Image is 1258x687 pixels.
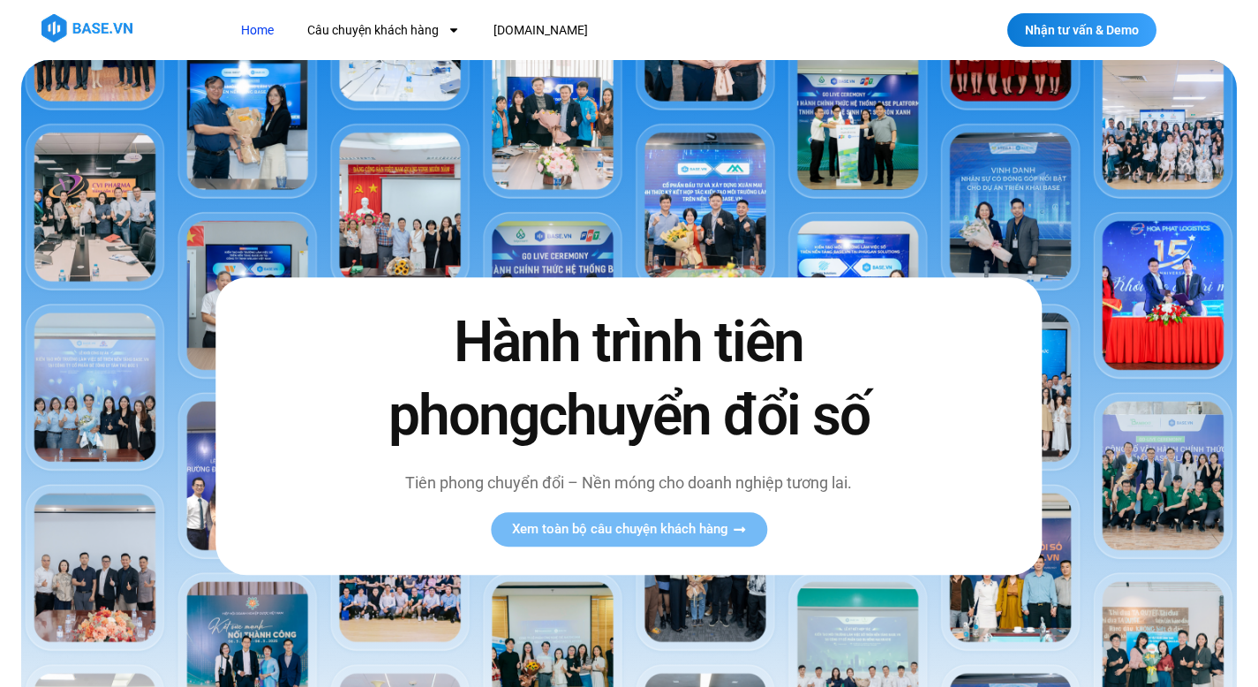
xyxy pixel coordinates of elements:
[1025,24,1139,36] span: Nhận tư vấn & Demo
[228,14,287,47] a: Home
[228,14,898,47] nav: Menu
[512,523,728,536] span: Xem toàn bộ câu chuyện khách hàng
[351,306,906,453] h2: Hành trình tiên phong
[351,471,906,494] p: Tiên phong chuyển đổi – Nền móng cho doanh nghiệp tương lai.
[539,383,870,449] span: chuyển đổi số
[294,14,473,47] a: Câu chuyện khách hàng
[491,512,767,547] a: Xem toàn bộ câu chuyện khách hàng
[1007,13,1156,47] a: Nhận tư vấn & Demo
[480,14,601,47] a: [DOMAIN_NAME]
